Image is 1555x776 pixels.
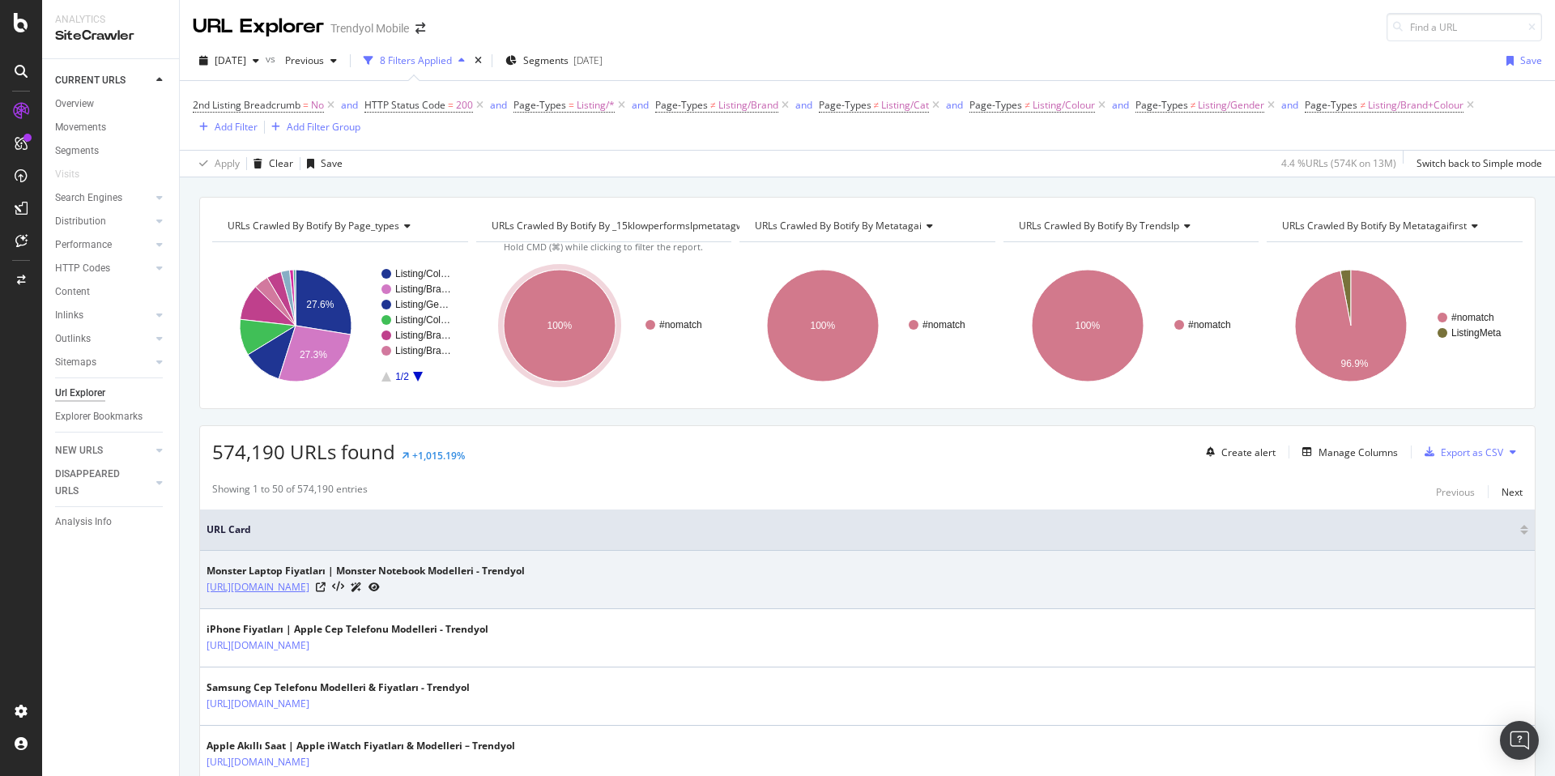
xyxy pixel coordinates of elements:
div: CURRENT URLS [55,72,126,89]
text: Listing/Bra… [395,330,451,341]
span: Listing/Colour [1033,94,1095,117]
div: HTTP Codes [55,260,110,277]
input: Find a URL [1387,13,1542,41]
text: #nomatch [659,319,702,330]
span: = [569,98,574,112]
span: 574,190 URLs found [212,438,395,465]
span: 200 [456,94,473,117]
span: Page-Types [1305,98,1357,112]
text: 27.6% [306,299,334,310]
div: Save [321,156,343,170]
div: Url Explorer [55,385,105,402]
div: Add Filter [215,120,258,134]
a: Analysis Info [55,514,168,531]
a: Sitemaps [55,354,151,371]
div: Open Intercom Messenger [1500,721,1539,760]
a: Performance [55,237,151,254]
button: and [490,97,507,113]
div: Analytics [55,13,166,27]
span: = [303,98,309,112]
div: Manage Columns [1319,446,1398,459]
span: No [311,94,324,117]
div: Add Filter Group [287,120,360,134]
button: Save [1500,48,1542,74]
div: and [632,98,649,112]
button: View HTML Source [332,582,344,593]
span: HTTP Status Code [364,98,445,112]
a: Segments [55,143,168,160]
span: Segments [523,53,569,67]
div: Overview [55,96,94,113]
a: DISAPPEARED URLS [55,466,151,500]
button: Previous [279,48,343,74]
a: [URL][DOMAIN_NAME] [207,579,309,595]
button: Clear [247,151,293,177]
text: #nomatch [1451,312,1494,323]
h4: URLs Crawled By Botify By _15klowperformslpmetatagwai [488,213,776,239]
button: and [946,97,963,113]
div: Performance [55,237,112,254]
span: Listing/Brand [718,94,778,117]
button: Export as CSV [1418,439,1503,465]
div: Analysis Info [55,514,112,531]
button: and [1281,97,1298,113]
div: arrow-right-arrow-left [415,23,425,34]
div: Previous [1436,485,1475,499]
div: Next [1502,485,1523,499]
text: ListingMeta [1451,327,1502,339]
div: Samsung Cep Telefonu Modelleri & Fiyatları - Trendyol [207,680,470,695]
a: Distribution [55,213,151,230]
div: Clear [269,156,293,170]
svg: A chart. [212,255,466,396]
span: URLs Crawled By Botify By page_types [228,219,399,232]
span: Hold CMD (⌘) while clicking to filter the report. [504,241,703,253]
svg: A chart. [476,255,730,396]
div: A chart. [739,255,993,396]
button: Previous [1436,482,1475,501]
span: Listing/Brand+Colour [1368,94,1463,117]
button: Manage Columns [1296,442,1398,462]
text: Listing/Bra… [395,284,451,295]
span: Page-Types [655,98,708,112]
text: 100% [547,320,572,331]
a: Inlinks [55,307,151,324]
button: and [1112,97,1129,113]
div: Distribution [55,213,106,230]
span: ≠ [710,98,716,112]
div: Switch back to Simple mode [1417,156,1542,170]
div: times [471,53,485,69]
div: Movements [55,119,106,136]
div: and [946,98,963,112]
a: Content [55,284,168,301]
div: Content [55,284,90,301]
span: URLs Crawled By Botify By trendslp [1019,219,1179,232]
span: vs [266,52,279,66]
span: ≠ [1360,98,1365,112]
button: Create alert [1199,439,1276,465]
span: Previous [279,53,324,67]
span: URL Card [207,522,1516,537]
a: Outlinks [55,330,151,347]
button: 8 Filters Applied [357,48,471,74]
div: and [795,98,812,112]
div: DISAPPEARED URLS [55,466,137,500]
text: Listing/Col… [395,268,450,279]
svg: A chart. [1003,255,1259,396]
div: NEW URLS [55,442,103,459]
button: Apply [193,151,240,177]
div: and [490,98,507,112]
div: +1,015.19% [412,449,465,463]
a: NEW URLS [55,442,151,459]
span: 2nd Listing Breadcrumb [193,98,300,112]
div: Trendyol Mobile [330,20,409,36]
div: Export as CSV [1441,446,1503,459]
text: 100% [811,320,836,331]
span: Page-Types [513,98,566,112]
text: Listing/Ge… [395,299,449,310]
a: [URL][DOMAIN_NAME] [207,754,309,770]
h4: URLs Crawled By Botify By trendslp [1016,213,1245,239]
div: Inlinks [55,307,83,324]
svg: A chart. [1267,255,1523,396]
